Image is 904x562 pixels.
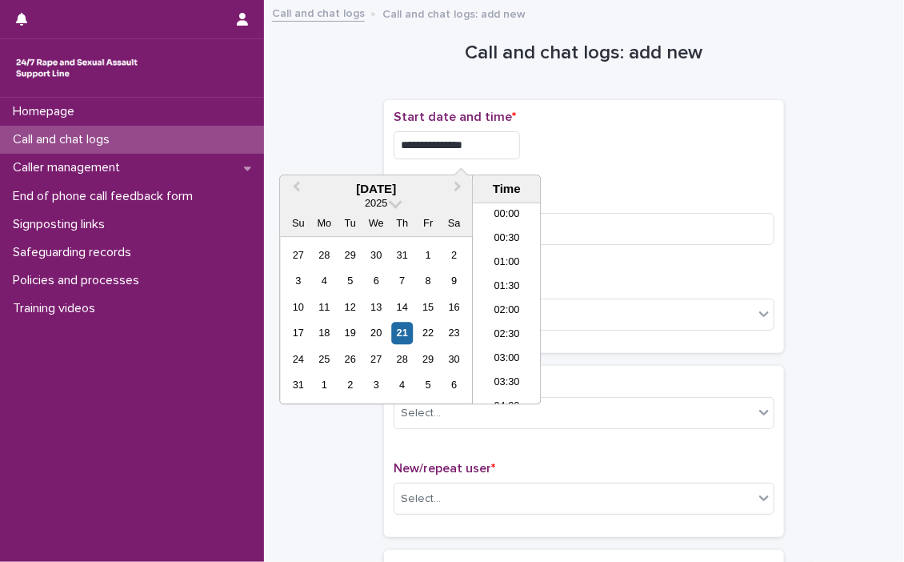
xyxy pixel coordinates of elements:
div: Choose Thursday, August 14th, 2025 [391,296,413,318]
div: [DATE] [280,182,472,196]
div: Select... [401,491,441,508]
div: Choose Friday, August 22nd, 2025 [418,323,439,344]
li: 02:00 [473,300,541,324]
div: Choose Tuesday, August 12th, 2025 [339,296,361,318]
div: Choose Tuesday, July 29th, 2025 [339,244,361,266]
div: Choose Sunday, August 17th, 2025 [287,323,309,344]
div: Choose Wednesday, August 20th, 2025 [366,323,387,344]
div: Choose Wednesday, August 27th, 2025 [366,348,387,370]
div: Choose Saturday, August 23rd, 2025 [443,323,465,344]
p: Policies and processes [6,273,152,288]
p: Safeguarding records [6,245,144,260]
div: Choose Saturday, August 16th, 2025 [443,296,465,318]
div: Choose Tuesday, September 2nd, 2025 [339,375,361,396]
div: Choose Thursday, August 7th, 2025 [391,271,413,292]
li: 01:30 [473,276,541,300]
li: 00:00 [473,204,541,228]
div: Choose Thursday, August 21st, 2025 [391,323,413,344]
h1: Call and chat logs: add new [384,42,784,65]
div: Choose Sunday, August 10th, 2025 [287,296,309,318]
div: Choose Sunday, August 3rd, 2025 [287,271,309,292]
img: rhQMoQhaT3yELyF149Cw [13,52,141,84]
p: Training videos [6,301,108,316]
div: Choose Saturday, August 9th, 2025 [443,271,465,292]
div: Choose Monday, August 25th, 2025 [314,348,335,370]
div: Tu [339,213,361,235]
div: Choose Sunday, July 27th, 2025 [287,244,309,266]
div: Su [287,213,309,235]
p: Homepage [6,104,87,119]
div: Choose Thursday, September 4th, 2025 [391,375,413,396]
div: Choose Monday, September 1st, 2025 [314,375,335,396]
a: Call and chat logs [272,3,365,22]
div: Choose Sunday, August 24th, 2025 [287,348,309,370]
p: Signposting links [6,217,118,232]
div: Th [391,213,413,235]
span: New/repeat user [394,462,495,475]
p: Call and chat logs [6,132,122,147]
button: Previous Month [282,177,307,203]
div: Choose Friday, August 15th, 2025 [418,296,439,318]
span: 2025 [365,198,387,210]
li: 02:30 [473,324,541,348]
div: Choose Wednesday, September 3rd, 2025 [366,375,387,396]
div: Choose Wednesday, August 6th, 2025 [366,271,387,292]
div: Mo [314,213,335,235]
div: Choose Wednesday, July 30th, 2025 [366,244,387,266]
div: Choose Friday, August 29th, 2025 [418,348,439,370]
div: We [366,213,387,235]
div: Choose Saturday, August 2nd, 2025 [443,244,465,266]
div: Choose Thursday, July 31st, 2025 [391,244,413,266]
div: Choose Tuesday, August 26th, 2025 [339,348,361,370]
button: Next Month [446,177,472,203]
div: Choose Monday, August 4th, 2025 [314,271,335,292]
div: Choose Monday, August 11th, 2025 [314,296,335,318]
p: End of phone call feedback form [6,189,206,204]
li: 04:00 [473,396,541,420]
div: Choose Tuesday, August 19th, 2025 [339,323,361,344]
div: Sa [443,213,465,235]
div: Choose Tuesday, August 5th, 2025 [339,271,361,292]
span: Start date and time [394,110,516,123]
p: Call and chat logs: add new [382,4,526,22]
div: Choose Friday, August 8th, 2025 [418,271,439,292]
p: Caller management [6,160,133,175]
div: Time [477,182,536,196]
div: Choose Saturday, August 30th, 2025 [443,348,465,370]
div: Choose Friday, August 1st, 2025 [418,244,439,266]
li: 03:30 [473,372,541,396]
div: Choose Saturday, September 6th, 2025 [443,375,465,396]
div: month 2025-08 [286,243,467,399]
div: Choose Thursday, August 28th, 2025 [391,348,413,370]
div: Choose Friday, September 5th, 2025 [418,375,439,396]
li: 00:30 [473,228,541,252]
div: Choose Monday, July 28th, 2025 [314,244,335,266]
div: Select... [401,405,441,422]
div: Choose Wednesday, August 13th, 2025 [366,296,387,318]
li: 03:00 [473,348,541,372]
div: Choose Sunday, August 31st, 2025 [287,375,309,396]
div: Fr [418,213,439,235]
li: 01:00 [473,252,541,276]
div: Choose Monday, August 18th, 2025 [314,323,335,344]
